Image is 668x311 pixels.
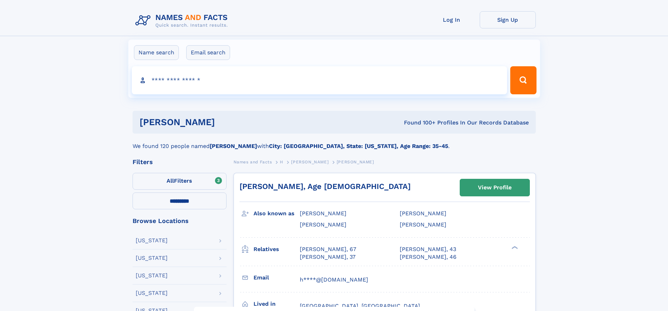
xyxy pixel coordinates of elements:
[254,243,300,255] h3: Relatives
[234,157,272,166] a: Names and Facts
[167,177,174,184] span: All
[309,119,529,127] div: Found 100+ Profiles In Our Records Database
[210,143,257,149] b: [PERSON_NAME]
[280,157,283,166] a: H
[510,245,518,250] div: ❯
[300,303,420,309] span: [GEOGRAPHIC_DATA], [GEOGRAPHIC_DATA]
[337,160,374,164] span: [PERSON_NAME]
[424,11,480,28] a: Log In
[280,160,283,164] span: H
[300,210,346,217] span: [PERSON_NAME]
[133,159,227,165] div: Filters
[134,45,179,60] label: Name search
[478,180,512,196] div: View Profile
[269,143,448,149] b: City: [GEOGRAPHIC_DATA], State: [US_STATE], Age Range: 35-45
[300,221,346,228] span: [PERSON_NAME]
[133,218,227,224] div: Browse Locations
[291,160,329,164] span: [PERSON_NAME]
[480,11,536,28] a: Sign Up
[186,45,230,60] label: Email search
[400,221,446,228] span: [PERSON_NAME]
[133,11,234,30] img: Logo Names and Facts
[300,245,356,253] a: [PERSON_NAME], 67
[400,253,457,261] a: [PERSON_NAME], 46
[239,182,411,191] a: [PERSON_NAME], Age [DEMOGRAPHIC_DATA]
[254,272,300,284] h3: Email
[136,255,168,261] div: [US_STATE]
[400,245,456,253] a: [PERSON_NAME], 43
[136,273,168,278] div: [US_STATE]
[300,253,356,261] a: [PERSON_NAME], 37
[254,298,300,310] h3: Lived in
[136,238,168,243] div: [US_STATE]
[254,208,300,219] h3: Also known as
[133,173,227,190] label: Filters
[132,66,507,94] input: search input
[291,157,329,166] a: [PERSON_NAME]
[400,210,446,217] span: [PERSON_NAME]
[136,290,168,296] div: [US_STATE]
[510,66,536,94] button: Search Button
[133,134,536,150] div: We found 120 people named with .
[460,179,529,196] a: View Profile
[140,118,310,127] h1: [PERSON_NAME]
